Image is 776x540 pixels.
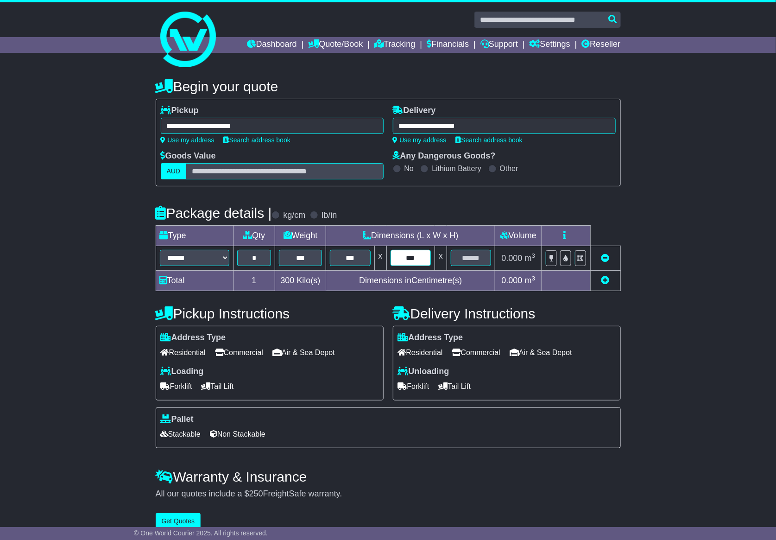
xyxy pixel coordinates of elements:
[161,379,192,394] span: Forklift
[532,275,536,282] sup: 3
[326,226,495,246] td: Dimensions (L x W x H)
[525,276,536,285] span: m
[502,276,523,285] span: 0.000
[161,414,194,425] label: Pallet
[156,226,233,246] td: Type
[532,252,536,259] sup: 3
[530,37,570,53] a: Settings
[156,205,272,221] h4: Package details |
[283,210,305,221] label: kg/cm
[161,367,204,377] label: Loading
[601,254,610,263] a: Remove this item
[161,333,226,343] label: Address Type
[161,427,201,441] span: Stackable
[374,246,386,271] td: x
[427,37,469,53] a: Financials
[435,246,447,271] td: x
[233,226,275,246] td: Qty
[398,345,443,360] span: Residential
[156,271,233,291] td: Total
[281,276,295,285] span: 300
[233,271,275,291] td: 1
[156,306,384,321] h4: Pickup Instructions
[161,106,199,116] label: Pickup
[393,151,496,161] label: Any Dangerous Goods?
[156,513,201,529] button: Get Quotes
[249,489,263,498] span: 250
[525,254,536,263] span: m
[275,226,326,246] td: Weight
[161,151,216,161] label: Goods Value
[502,254,523,263] span: 0.000
[398,333,463,343] label: Address Type
[156,489,621,499] div: All our quotes include a $ FreightSafe warranty.
[156,79,621,94] h4: Begin your quote
[272,345,335,360] span: Air & Sea Depot
[275,271,326,291] td: Kilo(s)
[393,136,447,144] a: Use my address
[202,379,234,394] span: Tail Lift
[393,306,621,321] h4: Delivery Instructions
[495,226,542,246] td: Volume
[398,367,449,377] label: Unloading
[500,164,518,173] label: Other
[308,37,363,53] a: Quote/Book
[374,37,415,53] a: Tracking
[224,136,290,144] a: Search address book
[601,276,610,285] a: Add new item
[161,136,215,144] a: Use my address
[161,345,206,360] span: Residential
[161,163,187,179] label: AUD
[404,164,414,173] label: No
[215,345,263,360] span: Commercial
[398,379,429,394] span: Forklift
[210,427,265,441] span: Non Stackable
[452,345,500,360] span: Commercial
[432,164,481,173] label: Lithium Battery
[581,37,620,53] a: Reseller
[156,469,621,484] h4: Warranty & Insurance
[326,271,495,291] td: Dimensions in Centimetre(s)
[439,379,471,394] span: Tail Lift
[134,529,268,537] span: © One World Courier 2025. All rights reserved.
[456,136,523,144] a: Search address book
[510,345,572,360] span: Air & Sea Depot
[480,37,518,53] a: Support
[393,106,436,116] label: Delivery
[322,210,337,221] label: lb/in
[247,37,297,53] a: Dashboard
